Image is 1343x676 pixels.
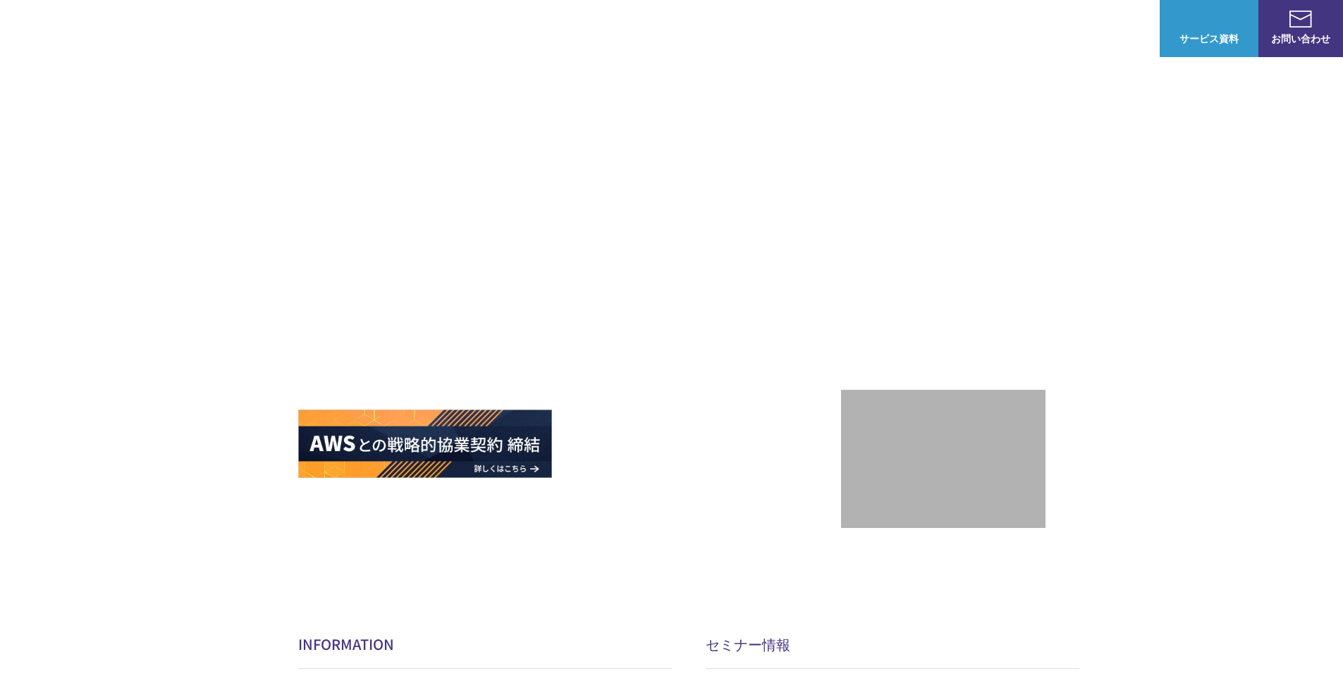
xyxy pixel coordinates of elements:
a: ログイン [1106,21,1146,36]
a: 導入事例 [957,21,996,36]
img: AWSプレミアティアサービスパートナー [880,128,1007,254]
h1: AWS ジャーニーの 成功を実現 [298,232,841,367]
img: 契約件数 [869,411,1017,514]
img: AWS総合支援サービス C-Chorus サービス資料 [1198,11,1220,27]
a: AWS総合支援サービス C-Chorus NHN テコラスAWS総合支援サービス [21,11,264,45]
span: サービス資料 [1160,31,1258,46]
h2: セミナー情報 [706,634,1079,654]
p: AWSの導入からコスト削減、 構成・運用の最適化からデータ活用まで 規模や業種業態を問わない マネージドサービスで [298,156,841,218]
img: AWS請求代行サービス 統合管理プラン [560,410,814,478]
span: お問い合わせ [1258,31,1343,46]
span: NHN テコラス AWS総合支援サービス [162,13,264,43]
p: ナレッジ [1024,21,1078,36]
p: 強み [672,21,706,36]
p: 最上位プレミアティア サービスパートナー [863,271,1024,326]
p: サービス [734,21,787,36]
h2: INFORMATION [298,634,672,654]
em: AWS [927,271,959,292]
img: お問い合わせ [1289,11,1312,27]
img: AWSとの戦略的協業契約 締結 [298,410,552,478]
p: 業種別ソリューション [816,21,928,36]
